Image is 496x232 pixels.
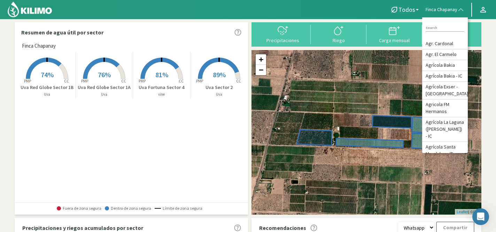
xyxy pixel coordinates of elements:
tspan: PMP [81,79,88,83]
p: vine [133,91,190,97]
p: Uva [18,91,76,97]
span: Todos [398,6,415,13]
p: Uva Sector 2 [191,84,248,91]
span: 89% [213,70,226,79]
p: Precipitaciones y riegos acumulados por sector [22,224,143,232]
li: Agrícola La Laguna ([PERSON_NAME]) - IC [422,117,468,142]
tspan: PMP [196,79,203,83]
a: Zoom in [256,54,266,65]
button: Precipitaciones [255,25,311,43]
li: Agr. Cardonal [422,39,468,49]
p: Resumen de agua útil por sector [21,28,103,37]
span: 81% [155,70,168,79]
tspan: CC [179,79,184,83]
li: Agrícola Bakia - IC [422,71,468,82]
span: Dentro de zona segura [105,206,151,211]
tspan: CC [236,79,241,83]
li: Agrícola Exser - [GEOGRAPHIC_DATA] [422,82,468,99]
div: Carga mensual [369,38,420,43]
span: Límite de zona segura [155,206,202,211]
li: Agrícola Santa Magdalena (E. Ovalle) - IC [422,142,468,167]
tspan: PMP [139,79,146,83]
p: Uva [76,91,133,97]
div: Riego [313,38,364,43]
a: Zoom out [256,65,266,75]
p: Uva Fortuna Sector 4 [133,84,190,91]
span: Fuera de zona segura [57,206,101,211]
span: 74% [41,70,54,79]
button: Finca Chapanay [422,2,468,17]
p: Uva Red Globe Sector 1A [76,84,133,91]
div: Open Intercom Messenger [472,208,489,225]
button: Carga mensual [366,25,422,43]
li: Agricola FM Hermanos [422,99,468,117]
tspan: CC [122,79,126,83]
tspan: CC [64,79,69,83]
li: Agrícola Bakia [422,60,468,71]
li: Agr. El Carmelo [422,49,468,60]
div: | © [455,209,481,215]
img: Kilimo [7,1,53,18]
p: Uva Red Globe Sector 1B [18,84,76,91]
p: Uva [191,91,248,97]
div: Precipitaciones [257,38,309,43]
span: Finca Chapanay [22,42,56,50]
span: Finca Chapanay [426,6,457,13]
button: Riego [311,25,366,43]
a: Leaflet [457,210,468,214]
tspan: PMP [24,79,31,83]
p: Recomendaciones [259,224,306,232]
span: 76% [98,70,111,79]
